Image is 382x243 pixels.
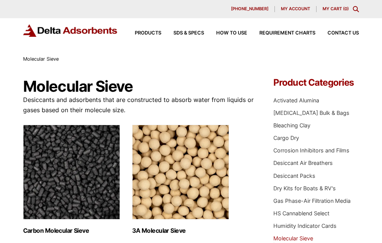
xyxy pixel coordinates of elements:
[281,7,310,11] span: My account
[273,210,329,216] a: HS Cannablend Select
[132,227,229,234] h2: 3A Molecular Sieve
[273,198,351,204] a: Gas Phase-Air Filtration Media
[273,135,299,141] a: Cargo Dry
[273,97,319,103] a: Activated Alumina
[327,31,359,36] span: Contact Us
[23,95,257,115] p: Desiccants and adsorbents that are constructed to absorb water from liquids or gases based on the...
[353,6,359,12] div: Toggle Modal Content
[23,24,118,37] img: Delta Adsorbents
[161,31,204,36] a: SDS & SPECS
[23,56,59,62] span: Molecular Sieve
[273,122,310,129] a: Bleaching Clay
[315,31,359,36] a: Contact Us
[273,160,333,166] a: Desiccant Air Breathers
[273,223,337,229] a: Humidity Indicator Cards
[273,172,315,179] a: Desiccant Packs
[132,125,229,234] a: Visit product category 3A Molecular Sieve
[231,7,268,11] span: [PHONE_NUMBER]
[275,6,317,12] a: My account
[23,125,120,219] img: Carbon Molecular Sieve
[225,6,275,12] a: [PHONE_NUMBER]
[345,6,347,11] span: 0
[23,78,257,95] h1: Molecular Sieve
[259,31,315,36] span: Requirement Charts
[123,31,161,36] a: Products
[132,125,229,219] img: 3A Molecular Sieve
[135,31,161,36] span: Products
[273,147,349,154] a: Corrosion Inhibitors and Films
[323,6,349,11] a: My Cart (0)
[23,227,120,234] h2: Carbon Molecular Sieve
[273,78,359,87] h4: Product Categories
[204,31,247,36] a: How to Use
[247,31,315,36] a: Requirement Charts
[216,31,247,36] span: How to Use
[273,235,313,241] a: Molecular Sieve
[273,185,336,191] a: Dry Kits for Boats & RV's
[173,31,204,36] span: SDS & SPECS
[23,125,120,234] a: Visit product category Carbon Molecular Sieve
[273,110,349,116] a: [MEDICAL_DATA] Bulk & Bags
